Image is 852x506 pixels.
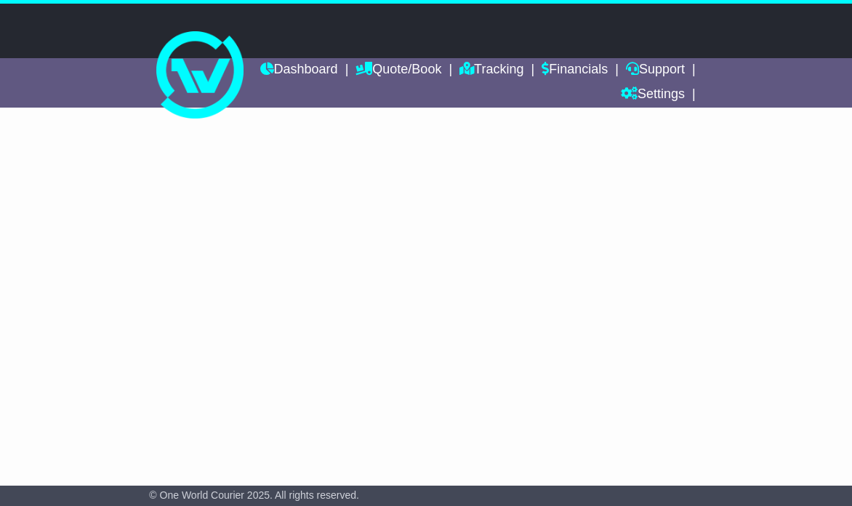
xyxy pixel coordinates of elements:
a: Dashboard [260,58,338,83]
a: Tracking [459,58,523,83]
a: Financials [542,58,608,83]
a: Settings [621,83,685,108]
a: Support [626,58,685,83]
span: © One World Courier 2025. All rights reserved. [149,489,359,501]
a: Quote/Book [355,58,441,83]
